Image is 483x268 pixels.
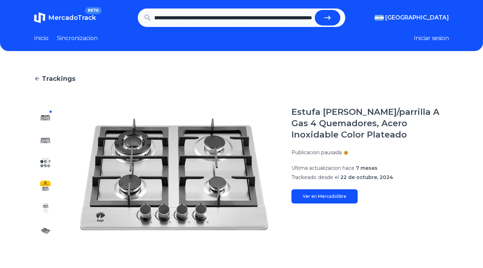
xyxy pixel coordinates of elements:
[385,13,449,22] span: [GEOGRAPHIC_DATA]
[40,180,51,191] img: Estufa De Mesa/parrilla A Gas 4 Quemadores, Acero Inoxidable Color Plateado
[291,165,354,171] span: Ultima actualizacion hace
[40,112,51,123] img: Estufa De Mesa/parrilla A Gas 4 Quemadores, Acero Inoxidable Color Plateado
[40,157,51,169] img: Estufa De Mesa/parrilla A Gas 4 Quemadores, Acero Inoxidable Color Plateado
[34,12,96,23] a: MercadoTrackBETA
[291,174,339,180] span: Trackeado desde el
[57,34,98,43] a: Sincronizacion
[71,106,277,242] img: Estufa De Mesa/parrilla A Gas 4 Quemadores, Acero Inoxidable Color Plateado
[375,13,449,22] button: [GEOGRAPHIC_DATA]
[34,74,449,84] a: Trackings
[291,106,449,140] h1: Estufa [PERSON_NAME]/parrilla A Gas 4 Quemadores, Acero Inoxidable Color Plateado
[340,174,393,180] span: 22 de octubre, 2024
[356,165,377,171] span: 7 meses
[40,203,51,214] img: Estufa De Mesa/parrilla A Gas 4 Quemadores, Acero Inoxidable Color Plateado
[40,135,51,146] img: Estufa De Mesa/parrilla A Gas 4 Quemadores, Acero Inoxidable Color Plateado
[48,14,96,22] span: MercadoTrack
[291,149,342,156] p: Publicacion pausada
[42,74,75,84] span: Trackings
[40,225,51,237] img: Estufa De Mesa/parrilla A Gas 4 Quemadores, Acero Inoxidable Color Plateado
[375,15,384,21] img: Argentina
[85,7,102,14] span: BETA
[34,12,45,23] img: MercadoTrack
[414,34,449,43] button: Iniciar sesion
[34,34,49,43] a: Inicio
[291,189,358,203] a: Ver en Mercadolibre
